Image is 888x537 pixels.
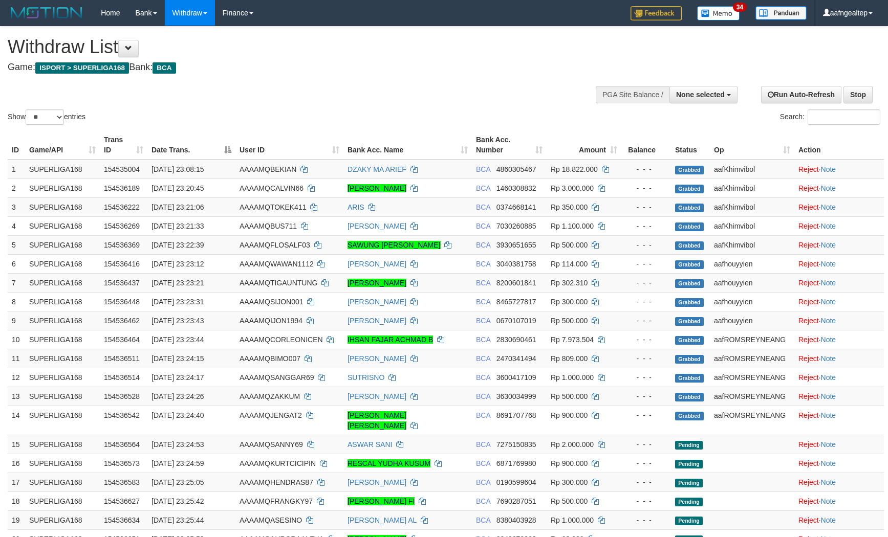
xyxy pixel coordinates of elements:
[8,5,85,20] img: MOTION_logo.png
[675,336,704,345] span: Grabbed
[625,278,667,288] div: - - -
[496,203,536,211] span: Copy 0374668141 to clipboard
[821,335,836,344] a: Note
[551,222,594,230] span: Rp 1.100.000
[8,130,25,160] th: ID
[476,335,490,344] span: BCA
[8,491,25,510] td: 18
[8,235,25,254] td: 5
[104,335,140,344] span: 154536464
[104,354,140,363] span: 154536511
[8,109,85,125] label: Show entries
[151,335,204,344] span: [DATE] 23:23:44
[348,241,441,249] a: SAWUNG [PERSON_NAME]
[547,130,621,160] th: Amount: activate to sort column ascending
[151,478,204,486] span: [DATE] 23:25:05
[798,516,819,524] a: Reject
[472,130,547,160] th: Bank Acc. Number: activate to sort column ascending
[710,273,794,292] td: aafhouyyien
[625,410,667,420] div: - - -
[496,260,536,268] span: Copy 3040381758 to clipboard
[675,355,704,364] span: Grabbed
[496,478,536,486] span: Copy 0190599604 to clipboard
[710,178,794,197] td: aafKhimvibol
[476,459,490,467] span: BCA
[676,91,725,99] span: None selected
[821,279,836,287] a: Note
[551,260,588,268] span: Rp 114.000
[798,411,819,419] a: Reject
[476,440,490,449] span: BCA
[8,273,25,292] td: 7
[8,62,582,73] h4: Game: Bank:
[496,298,536,306] span: Copy 8465727817 to clipboard
[551,165,598,173] span: Rp 18.822.000
[8,37,582,57] h1: Withdraw List
[240,373,314,382] span: AAAAMQSANGGAR69
[625,496,667,506] div: - - -
[625,297,667,307] div: - - -
[25,406,100,435] td: SUPERLIGA168
[675,185,704,193] span: Grabbed
[25,330,100,349] td: SUPERLIGA168
[621,130,671,160] th: Balance
[8,387,25,406] td: 13
[794,197,884,216] td: ·
[675,460,703,468] span: Pending
[710,130,794,160] th: Op: activate to sort column ascending
[821,459,836,467] a: Note
[798,165,819,173] a: Reject
[551,241,588,249] span: Rp 500.000
[348,203,364,211] a: ARIS
[551,373,594,382] span: Rp 1.000.000
[496,373,536,382] span: Copy 3600417109 to clipboard
[710,292,794,311] td: aafhouyyien
[675,166,704,174] span: Grabbed
[8,178,25,197] td: 2
[476,260,490,268] span: BCA
[625,458,667,468] div: - - -
[821,440,836,449] a: Note
[476,165,490,173] span: BCA
[710,368,794,387] td: aafROMSREYNEANG
[151,392,204,400] span: [DATE] 23:24:26
[104,317,140,325] span: 154536462
[798,279,819,287] a: Reject
[100,130,147,160] th: Trans ID: activate to sort column ascending
[476,279,490,287] span: BCA
[761,86,841,103] a: Run Auto-Refresh
[496,165,536,173] span: Copy 4860305467 to clipboard
[798,184,819,192] a: Reject
[104,411,140,419] span: 154536542
[343,130,472,160] th: Bank Acc. Name: activate to sort column ascending
[104,478,140,486] span: 154536583
[551,440,594,449] span: Rp 2.000.000
[240,354,300,363] span: AAAAMQBIMO007
[821,373,836,382] a: Note
[798,241,819,249] a: Reject
[496,241,536,249] span: Copy 3930651655 to clipboard
[821,260,836,268] a: Note
[798,203,819,211] a: Reject
[348,392,406,400] a: [PERSON_NAME]
[348,184,406,192] a: [PERSON_NAME]
[151,260,204,268] span: [DATE] 23:23:12
[551,478,588,486] span: Rp 300.000
[153,62,176,74] span: BCA
[625,372,667,383] div: - - -
[821,516,836,524] a: Note
[710,216,794,235] td: aafKhimvibol
[348,516,417,524] a: [PERSON_NAME] AL
[675,204,704,212] span: Grabbed
[496,222,536,230] span: Copy 7030260885 to clipboard
[496,335,536,344] span: Copy 2830690461 to clipboard
[551,184,594,192] span: Rp 3.000.000
[798,222,819,230] a: Reject
[794,330,884,349] td: ·
[496,392,536,400] span: Copy 3630034999 to clipboard
[25,349,100,368] td: SUPERLIGA168
[25,235,100,254] td: SUPERLIGA168
[794,406,884,435] td: ·
[798,373,819,382] a: Reject
[798,317,819,325] a: Reject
